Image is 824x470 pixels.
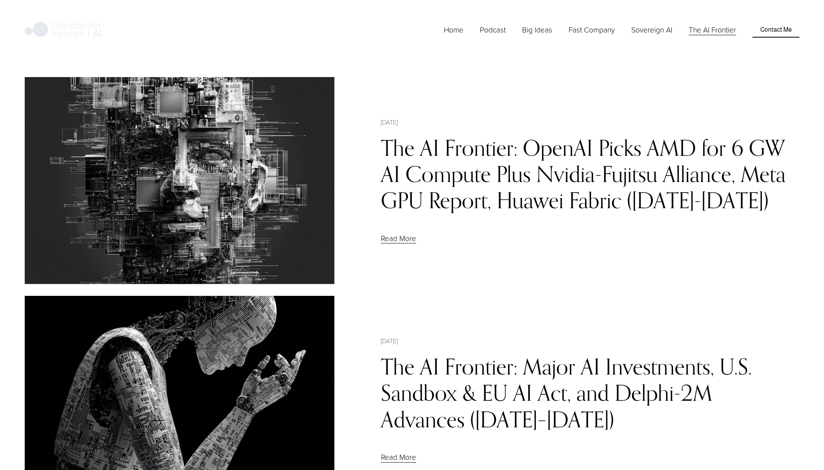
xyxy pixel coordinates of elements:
a: Read More [381,233,416,244]
a: Sovereign AI [631,24,672,36]
a: folder dropdown [522,24,552,36]
a: The AI Frontier: Major AI Investments, U.S. Sandbox & EU AI Act, and Delphi-2M Advances ([DATE]–[... [381,353,752,432]
a: Podcast [480,24,506,36]
a: Read More [381,452,416,463]
img: Christopher Sanchez | AI [25,20,102,40]
a: The AI Frontier [689,24,736,36]
a: The AI Frontier: OpenAI Picks AMD for 6 GW AI Compute Plus Nvidia-Fujitsu Alliance, Meta GPU Repo... [381,135,786,213]
a: Contact Me [752,22,799,37]
time: [DATE] [381,117,398,127]
a: Home [444,24,463,36]
span: Big Ideas [522,25,552,35]
img: The AI Frontier: OpenAI Picks AMD for 6 GW AI Compute Plus Nvidia-Fujitsu Alliance, Meta GPU Repo... [25,77,334,284]
span: Fast Company [569,25,615,35]
a: folder dropdown [569,24,615,36]
time: [DATE] [381,336,398,346]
